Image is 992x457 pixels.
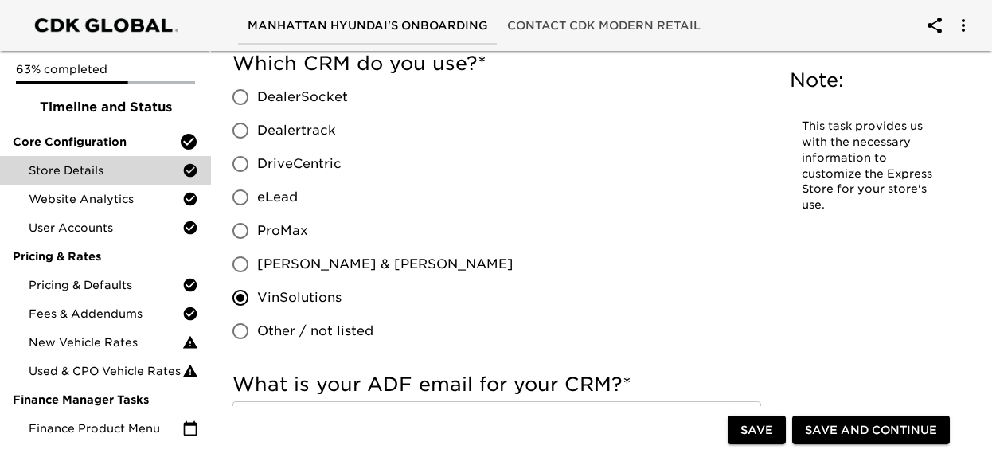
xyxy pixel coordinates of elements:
[257,322,373,341] span: Other / not listed
[728,416,786,445] button: Save
[29,420,182,436] span: Finance Product Menu
[29,334,182,350] span: New Vehicle Rates
[740,420,773,440] span: Save
[257,288,342,307] span: VinSolutions
[507,16,701,36] span: Contact CDK Modern Retail
[257,188,298,207] span: eLead
[29,306,182,322] span: Fees & Addendums
[257,121,336,140] span: Dealertrack
[13,392,198,408] span: Finance Manager Tasks
[13,98,198,117] span: Timeline and Status
[257,255,514,274] span: [PERSON_NAME] & [PERSON_NAME]
[29,277,182,293] span: Pricing & Defaults
[232,372,761,397] h5: What is your ADF email for your CRM?
[232,51,761,76] h5: Which CRM do you use?
[916,6,954,45] button: account of current user
[13,134,179,150] span: Core Configuration
[802,119,935,213] p: This task provides us with the necessary information to customize the Express Store for your stor...
[29,162,182,178] span: Store Details
[257,154,342,174] span: DriveCentric
[232,401,761,446] input: Example: store_leads@my_leads_CRM.com
[792,416,950,445] button: Save and Continue
[257,221,308,240] span: ProMax
[29,191,182,207] span: Website Analytics
[790,68,947,93] h5: Note:
[257,88,348,107] span: DealerSocket
[805,420,937,440] span: Save and Continue
[16,61,195,77] p: 63% completed
[13,248,198,264] span: Pricing & Rates
[29,363,182,379] span: Used & CPO Vehicle Rates
[29,220,182,236] span: User Accounts
[248,16,488,36] span: Manhattan Hyundai's Onboarding
[944,6,982,45] button: account of current user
